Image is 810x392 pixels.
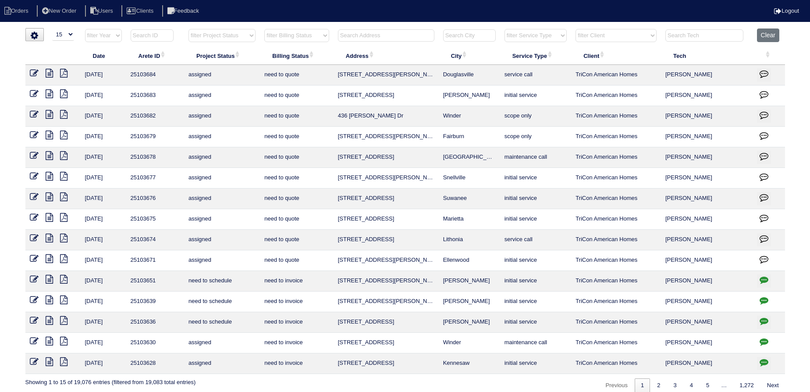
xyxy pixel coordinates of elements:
[661,147,753,168] td: [PERSON_NAME]
[334,147,439,168] td: [STREET_ADDRESS]
[184,168,260,189] td: assigned
[571,209,661,230] td: TriCon American Homes
[334,86,439,106] td: [STREET_ADDRESS]
[571,250,661,271] td: TriCon American Homes
[500,250,571,271] td: initial service
[81,271,126,292] td: [DATE]
[126,189,184,209] td: 25103676
[334,230,439,250] td: [STREET_ADDRESS]
[184,333,260,353] td: assigned
[661,271,753,292] td: [PERSON_NAME]
[260,292,333,312] td: need to invoice
[37,5,83,17] li: New Order
[334,65,439,86] td: [STREET_ADDRESS][PERSON_NAME]
[334,127,439,147] td: [STREET_ADDRESS][PERSON_NAME]
[81,250,126,271] td: [DATE]
[260,271,333,292] td: need to invoice
[334,250,439,271] td: [STREET_ADDRESS][PERSON_NAME]
[661,189,753,209] td: [PERSON_NAME]
[500,65,571,86] td: service call
[439,271,500,292] td: [PERSON_NAME]
[439,86,500,106] td: [PERSON_NAME]
[661,86,753,106] td: [PERSON_NAME]
[500,106,571,127] td: scope only
[500,292,571,312] td: initial service
[81,230,126,250] td: [DATE]
[81,65,126,86] td: [DATE]
[184,209,260,230] td: assigned
[661,353,753,374] td: [PERSON_NAME]
[260,230,333,250] td: need to quote
[260,209,333,230] td: need to quote
[571,271,661,292] td: TriCon American Homes
[25,374,196,386] div: Showing 1 to 15 of 19,076 entries (filtered from 19,083 total entries)
[260,86,333,106] td: need to quote
[571,189,661,209] td: TriCon American Homes
[500,271,571,292] td: initial service
[81,46,126,65] th: Date
[571,106,661,127] td: TriCon American Homes
[661,230,753,250] td: [PERSON_NAME]
[37,7,83,14] a: New Order
[439,353,500,374] td: Kennesaw
[126,312,184,333] td: 25103636
[500,209,571,230] td: initial service
[439,127,500,147] td: Fairburn
[661,250,753,271] td: [PERSON_NAME]
[81,312,126,333] td: [DATE]
[439,65,500,86] td: Douglasville
[81,168,126,189] td: [DATE]
[334,333,439,353] td: [STREET_ADDRESS]
[126,106,184,127] td: 25103682
[665,29,743,42] input: Search Tech
[334,168,439,189] td: [STREET_ADDRESS][PERSON_NAME][PERSON_NAME]
[81,292,126,312] td: [DATE]
[661,168,753,189] td: [PERSON_NAME]
[334,312,439,333] td: [STREET_ADDRESS]
[81,353,126,374] td: [DATE]
[126,147,184,168] td: 25103678
[81,189,126,209] td: [DATE]
[571,353,661,374] td: TriCon American Homes
[500,333,571,353] td: maintenance call
[439,292,500,312] td: [PERSON_NAME]
[81,127,126,147] td: [DATE]
[260,168,333,189] td: need to quote
[661,333,753,353] td: [PERSON_NAME]
[757,29,779,42] button: Clear
[439,106,500,127] td: Winder
[439,46,500,65] th: City: activate to sort column ascending
[439,333,500,353] td: Winder
[184,189,260,209] td: assigned
[126,292,184,312] td: 25103639
[184,353,260,374] td: assigned
[500,189,571,209] td: initial service
[126,65,184,86] td: 25103684
[500,127,571,147] td: scope only
[439,147,500,168] td: [GEOGRAPHIC_DATA]
[126,209,184,230] td: 25103675
[571,292,661,312] td: TriCon American Homes
[661,312,753,333] td: [PERSON_NAME]
[334,189,439,209] td: [STREET_ADDRESS]
[126,353,184,374] td: 25103628
[661,292,753,312] td: [PERSON_NAME]
[439,168,500,189] td: Snellville
[334,106,439,127] td: 436 [PERSON_NAME] Dr
[571,46,661,65] th: Client: activate to sort column ascending
[774,7,799,14] a: Logout
[126,46,184,65] th: Arete ID: activate to sort column ascending
[126,271,184,292] td: 25103651
[126,333,184,353] td: 25103630
[661,106,753,127] td: [PERSON_NAME]
[439,250,500,271] td: Ellenwood
[571,230,661,250] td: TriCon American Homes
[260,106,333,127] td: need to quote
[260,353,333,374] td: need to invoice
[184,292,260,312] td: need to schedule
[184,127,260,147] td: assigned
[439,312,500,333] td: [PERSON_NAME]
[184,230,260,250] td: assigned
[439,189,500,209] td: Suwanee
[184,65,260,86] td: assigned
